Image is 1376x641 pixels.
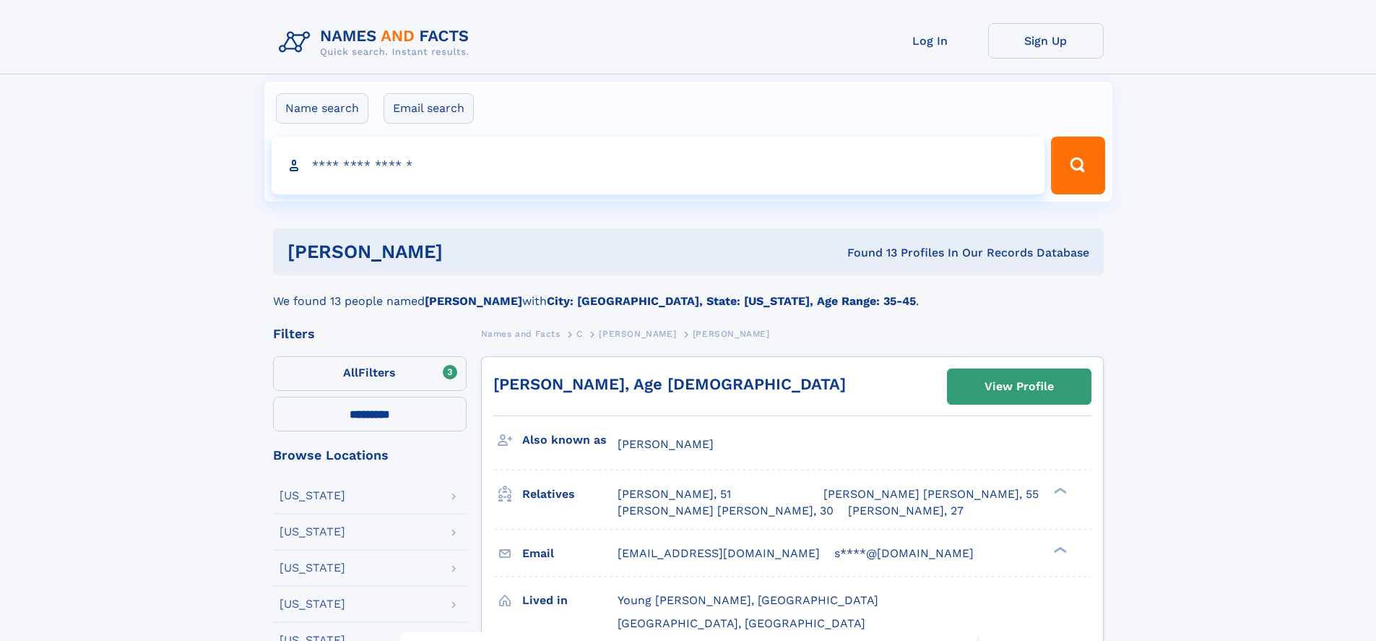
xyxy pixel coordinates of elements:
div: [US_STATE] [280,490,345,502]
a: [PERSON_NAME], Age [DEMOGRAPHIC_DATA] [493,375,846,393]
b: City: [GEOGRAPHIC_DATA], State: [US_STATE], Age Range: 35-45 [547,294,916,308]
span: Young [PERSON_NAME], [GEOGRAPHIC_DATA] [618,593,878,607]
input: search input [272,137,1045,194]
a: Log In [873,23,988,59]
a: C [576,324,583,343]
span: [PERSON_NAME] [618,437,714,451]
b: [PERSON_NAME] [425,294,522,308]
label: Filters [273,356,467,391]
div: ❯ [1050,486,1068,496]
div: View Profile [985,370,1054,403]
div: We found 13 people named with . [273,275,1104,310]
a: [PERSON_NAME] [PERSON_NAME], 30 [618,503,834,519]
h3: Email [522,541,618,566]
label: Email search [384,93,474,124]
label: Name search [276,93,368,124]
a: [PERSON_NAME] [599,324,676,343]
span: C [576,329,583,339]
span: [PERSON_NAME] [599,329,676,339]
a: Names and Facts [481,324,561,343]
span: [EMAIL_ADDRESS][DOMAIN_NAME] [618,546,820,560]
a: View Profile [948,369,1091,404]
div: Found 13 Profiles In Our Records Database [645,245,1089,261]
a: [PERSON_NAME], 27 [848,503,964,519]
div: [US_STATE] [280,526,345,538]
h3: Relatives [522,482,618,507]
div: Browse Locations [273,449,467,462]
a: [PERSON_NAME] [PERSON_NAME], 55 [823,486,1039,502]
div: Filters [273,327,467,340]
img: Logo Names and Facts [273,23,481,62]
h3: Also known as [522,428,618,452]
a: Sign Up [988,23,1104,59]
span: All [343,366,358,379]
div: [US_STATE] [280,598,345,610]
button: Search Button [1051,137,1104,194]
div: [US_STATE] [280,562,345,574]
a: [PERSON_NAME], 51 [618,486,731,502]
h1: [PERSON_NAME] [287,243,645,261]
div: ❯ [1050,545,1068,554]
span: [GEOGRAPHIC_DATA], [GEOGRAPHIC_DATA] [618,616,865,630]
span: [PERSON_NAME] [693,329,770,339]
h3: Lived in [522,588,618,613]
